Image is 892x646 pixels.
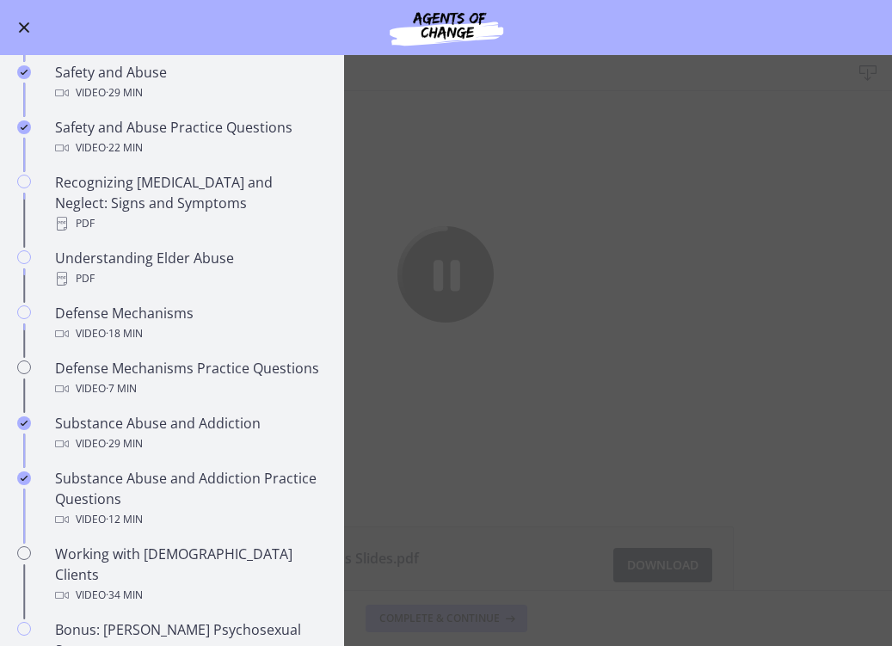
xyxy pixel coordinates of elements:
span: · 34 min [106,585,143,606]
div: Video [55,434,323,454]
div: PDF [55,268,323,289]
i: Completed [17,120,31,134]
button: Pause [397,135,494,231]
div: Safety and Abuse Practice Questions [55,117,323,158]
div: Substance Abuse and Addiction [55,413,323,454]
div: Defense Mechanisms Practice Questions [55,358,323,399]
div: Substance Abuse and Addiction Practice Questions [55,468,323,530]
div: PDF [55,213,323,234]
i: Completed [17,416,31,430]
img: Agents of Change [343,7,550,48]
div: Working with [DEMOGRAPHIC_DATA] Clients [55,544,323,606]
div: Video [55,378,323,399]
div: Video [55,83,323,103]
div: Recognizing [MEDICAL_DATA] and Neglect: Signs and Symptoms [55,172,323,234]
div: Video [55,323,323,344]
div: Defense Mechanisms [55,303,323,344]
div: Video [55,138,323,158]
div: Video [55,585,323,606]
button: Enable menu [14,17,34,38]
span: · 22 min [106,138,143,158]
div: Safety and Abuse [55,62,323,103]
span: · 29 min [106,83,143,103]
span: · 12 min [106,509,143,530]
div: Understanding Elder Abuse [55,248,323,289]
span: · 7 min [106,378,137,399]
i: Completed [17,65,31,79]
i: Completed [17,471,31,485]
span: · 29 min [106,434,143,454]
div: Video [55,509,323,530]
span: · 18 min [106,323,143,344]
